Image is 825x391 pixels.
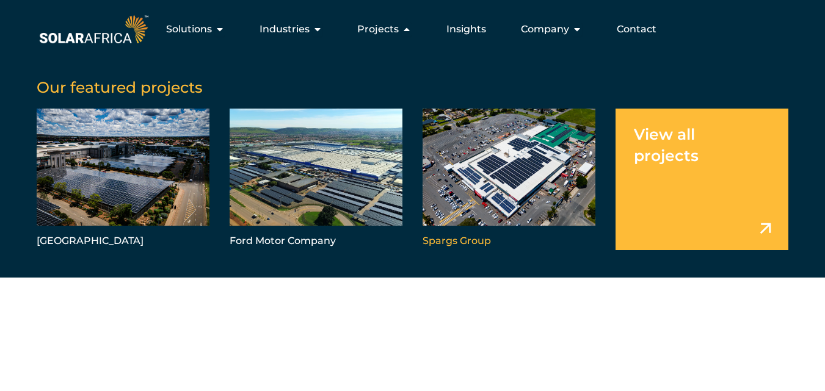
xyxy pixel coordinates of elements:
a: View all projects [616,109,788,250]
h5: Our featured projects [37,78,788,96]
a: Contact [617,22,656,37]
a: [GEOGRAPHIC_DATA] [37,109,209,250]
a: Insights [446,22,486,37]
span: Solutions [166,22,212,37]
span: Company [521,22,569,37]
div: Menu Toggle [151,17,666,41]
nav: Menu [151,17,666,41]
span: Industries [260,22,310,37]
h5: SolarAfrica is proudly affiliated with [36,316,824,325]
span: Projects [357,22,399,37]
